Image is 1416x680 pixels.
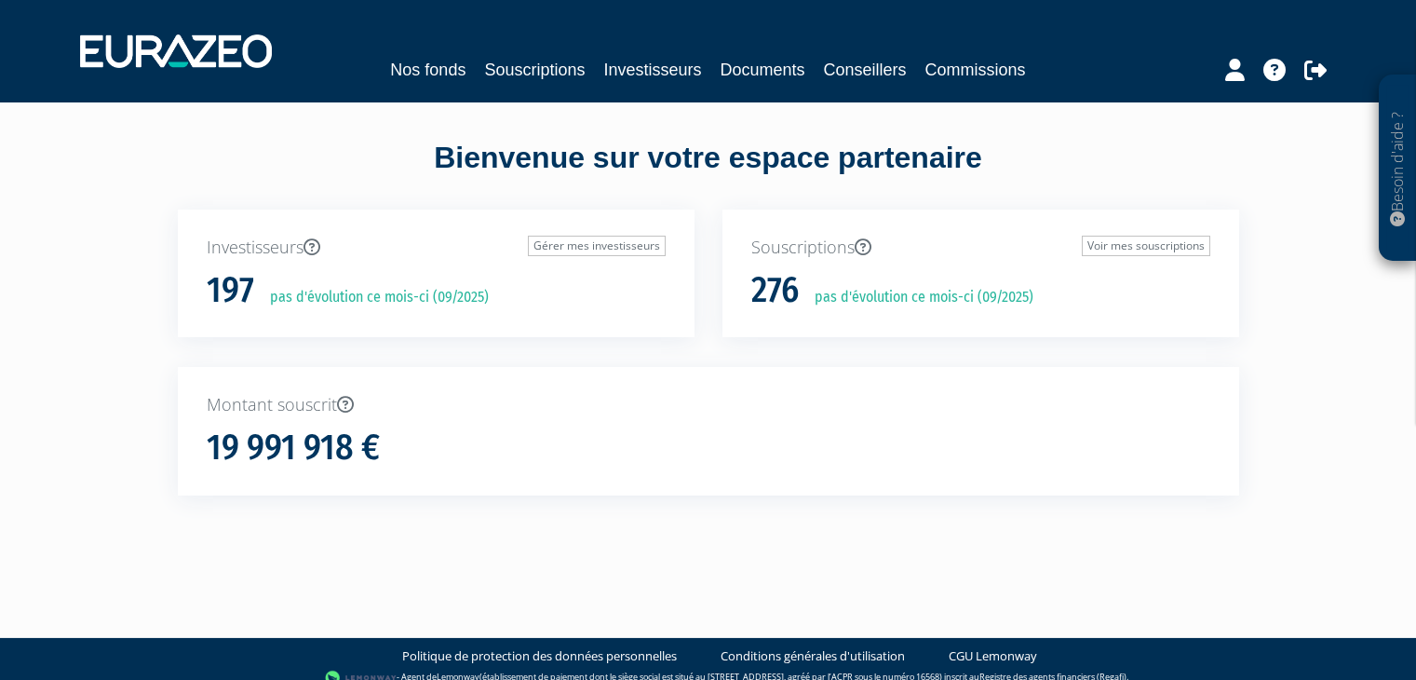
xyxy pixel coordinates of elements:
a: Gérer mes investisseurs [528,236,666,256]
a: Souscriptions [484,57,585,83]
h1: 276 [751,271,799,310]
a: CGU Lemonway [949,647,1037,665]
h1: 19 991 918 € [207,428,380,468]
a: Voir mes souscriptions [1082,236,1210,256]
p: Montant souscrit [207,393,1210,417]
div: Bienvenue sur votre espace partenaire [164,137,1253,210]
a: Conseillers [824,57,907,83]
a: Politique de protection des données personnelles [402,647,677,665]
h1: 197 [207,271,254,310]
p: pas d'évolution ce mois-ci (09/2025) [802,287,1033,308]
img: 1732889491-logotype_eurazeo_blanc_rvb.png [80,34,272,68]
p: Investisseurs [207,236,666,260]
p: Besoin d'aide ? [1387,85,1409,252]
a: Documents [721,57,805,83]
a: Commissions [925,57,1026,83]
a: Nos fonds [390,57,465,83]
a: Investisseurs [603,57,701,83]
p: pas d'évolution ce mois-ci (09/2025) [257,287,489,308]
a: Conditions générales d'utilisation [721,647,905,665]
p: Souscriptions [751,236,1210,260]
